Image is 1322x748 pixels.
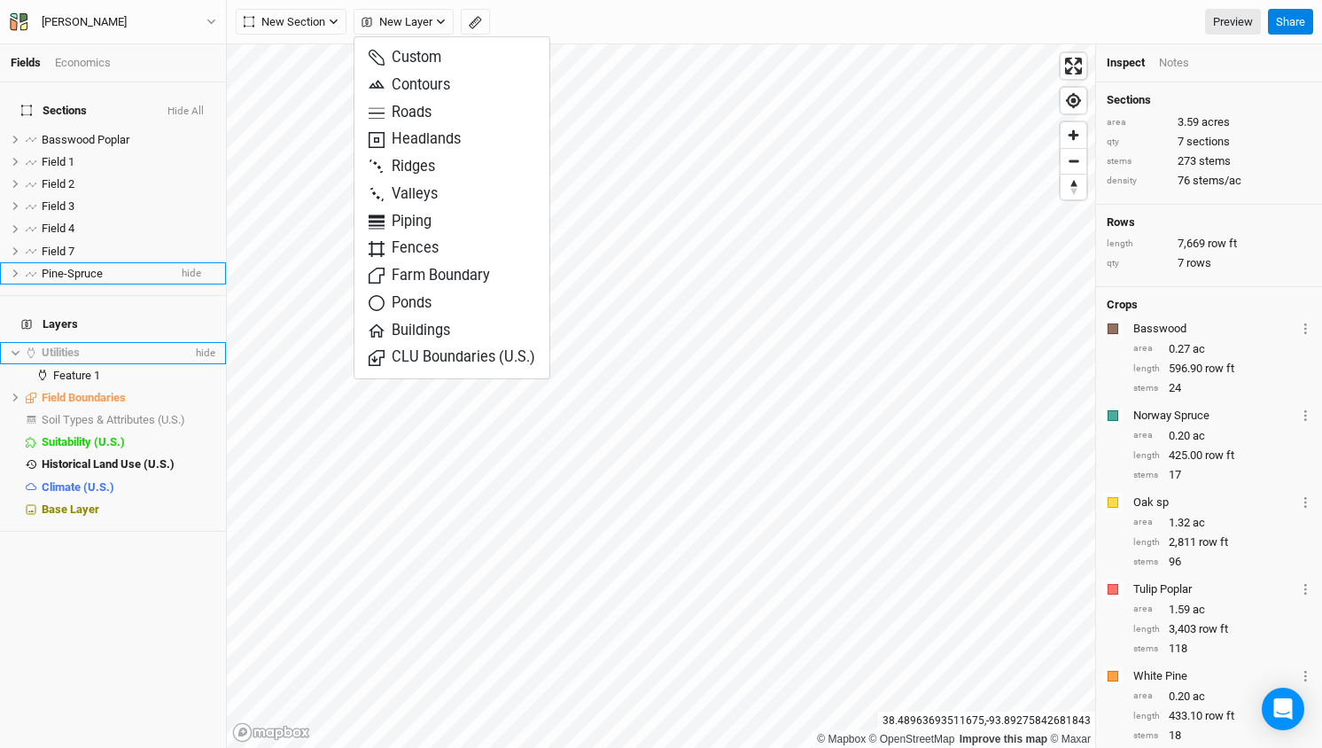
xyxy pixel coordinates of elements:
[42,346,192,360] div: Utilities
[1107,175,1169,188] div: density
[369,103,432,123] span: Roads
[369,75,450,96] span: Contours
[42,391,215,405] div: Field Boundaries
[1107,255,1311,271] div: 7
[369,184,438,205] span: Valleys
[42,177,215,191] div: Field 2
[1268,9,1313,35] button: Share
[1186,134,1230,150] span: sections
[1133,467,1311,483] div: 17
[1300,579,1311,599] button: Crop Usage
[53,369,100,382] span: Feature 1
[1300,318,1311,339] button: Crop Usage
[42,222,215,236] div: Field 4
[369,321,450,341] span: Buildings
[1107,215,1311,230] h4: Rows
[1262,688,1304,730] div: Open Intercom Messenger
[1199,534,1228,550] span: row ft
[461,9,490,35] button: Shortcut: M
[42,503,215,517] div: Base Layer
[1107,114,1311,130] div: 3.59
[42,457,175,471] span: Historical Land Use (U.S.)
[21,104,87,118] span: Sections
[192,342,215,364] span: hide
[354,9,454,35] button: New Layer
[1133,710,1160,723] div: length
[1061,53,1086,79] button: Enter fullscreen
[55,55,111,71] div: Economics
[244,13,325,31] span: New Section
[369,129,461,150] span: Headlands
[42,133,129,146] span: Basswood Poplar
[1193,602,1205,618] span: ac
[369,212,432,232] span: Piping
[1133,361,1311,377] div: 596.90
[42,480,114,494] span: Climate (U.S.)
[1133,689,1311,705] div: 0.20
[1133,536,1160,549] div: length
[53,369,215,383] div: Feature 1
[960,733,1047,745] a: Improve this map
[42,177,74,191] span: Field 2
[9,12,217,32] button: [PERSON_NAME]
[1133,602,1311,618] div: 1.59
[1061,148,1086,174] button: Zoom out
[42,413,215,427] div: Soil Types & Attributes (U.S.)
[1133,603,1160,616] div: area
[1061,149,1086,174] span: Zoom out
[362,13,432,31] span: New Layer
[1133,362,1160,376] div: length
[42,391,126,404] span: Field Boundaries
[1193,515,1205,531] span: ac
[1300,492,1311,512] button: Crop Usage
[42,199,215,214] div: Field 3
[1199,621,1228,637] span: row ft
[1133,495,1296,510] div: Oak sp
[1107,236,1311,252] div: 7,669
[1133,428,1311,444] div: 0.20
[369,238,439,259] span: Fences
[1133,448,1311,464] div: 425.00
[42,155,74,168] span: Field 1
[1107,257,1169,270] div: qty
[1300,405,1311,425] button: Crop Usage
[1133,342,1160,355] div: area
[1107,116,1169,129] div: area
[1159,55,1189,71] div: Notes
[1133,554,1311,570] div: 96
[1061,88,1086,113] button: Find my location
[1133,641,1311,657] div: 118
[232,722,310,743] a: Mapbox logo
[1133,408,1296,424] div: Norway Spruce
[1133,728,1311,744] div: 18
[1133,556,1160,569] div: stems
[1133,581,1296,597] div: Tulip Poplar
[1107,55,1145,71] div: Inspect
[817,733,866,745] a: Mapbox
[1107,136,1169,149] div: qty
[11,56,41,69] a: Fields
[42,155,215,169] div: Field 1
[1133,449,1160,463] div: length
[1133,690,1160,703] div: area
[42,480,215,495] div: Climate (U.S.)
[42,245,74,258] span: Field 7
[1061,122,1086,148] button: Zoom in
[227,44,1095,748] canvas: Map
[1300,666,1311,686] button: Crop Usage
[236,9,346,35] button: New Section
[1133,623,1160,636] div: length
[1205,9,1261,35] a: Preview
[1133,534,1311,550] div: 2,811
[11,307,215,342] h4: Layers
[42,13,127,31] div: [PERSON_NAME]
[1205,448,1234,464] span: row ft
[369,266,490,286] span: Farm Boundary
[1050,733,1091,745] a: Maxar
[1193,173,1241,189] span: stems/ac
[42,457,215,471] div: Historical Land Use (U.S.)
[1133,341,1311,357] div: 0.27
